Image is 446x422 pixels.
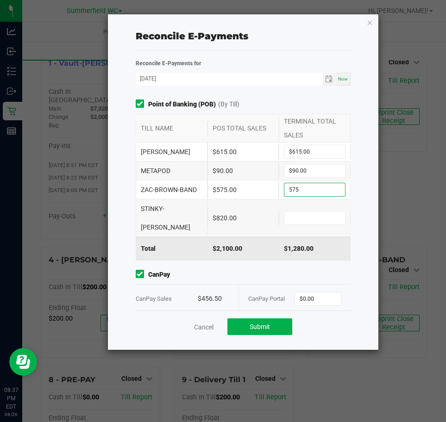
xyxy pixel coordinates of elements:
span: (By Till) [218,99,239,109]
div: $615.00 [207,143,279,161]
div: Reconcile E-Payments [136,29,351,43]
span: Submit [250,323,270,330]
div: $1,280.00 [279,237,351,260]
div: $456.50 [198,285,229,313]
div: Total [136,237,207,260]
span: Now [338,76,348,81]
div: [PERSON_NAME] [136,143,207,161]
strong: Point of Banking (POB) [148,99,216,109]
span: CanPay Portal [248,295,285,302]
button: Submit [227,318,292,335]
div: $820.00 [207,209,279,227]
form-toggle: Include in reconciliation [136,99,148,109]
strong: Reconcile E-Payments for [136,60,201,67]
div: $2,100.00 [207,237,279,260]
a: Cancel [194,323,214,332]
div: METAPOD [136,161,207,180]
div: TERMINAL TOTAL SALES [279,114,351,142]
div: ZAC-BROWN-BAND [136,180,207,199]
iframe: Resource center [9,348,37,376]
div: $90.00 [207,161,279,180]
form-toggle: Include in reconciliation [136,270,148,279]
span: Toggle calendar [323,73,336,86]
span: CanPay Sales [136,295,172,302]
strong: CanPay [148,270,170,279]
input: Date [136,73,323,84]
div: POS TOTAL SALES [207,121,279,135]
div: STINKY-[PERSON_NAME] [136,199,207,236]
div: $575.00 [207,180,279,199]
div: TILL NAME [136,121,207,135]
